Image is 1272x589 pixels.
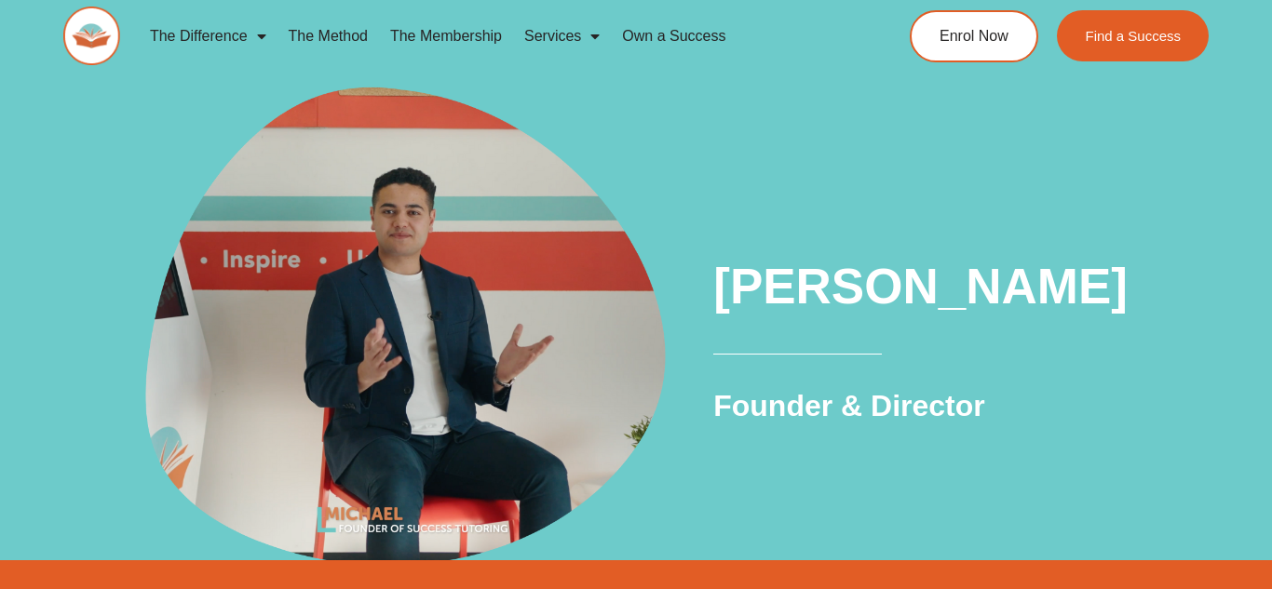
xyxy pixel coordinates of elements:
[1057,10,1209,61] a: Find a Success
[139,15,277,58] a: The Difference
[513,15,611,58] a: Services
[139,15,845,58] nav: Menu
[713,252,1157,321] h1: [PERSON_NAME]
[611,15,737,58] a: Own a Success
[379,15,513,58] a: The Membership
[277,15,379,58] a: The Method
[910,10,1038,62] a: Enrol Now
[713,387,1157,426] h2: Founder & Director
[940,29,1008,44] span: Enrol Now
[1085,29,1181,43] span: Find a Success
